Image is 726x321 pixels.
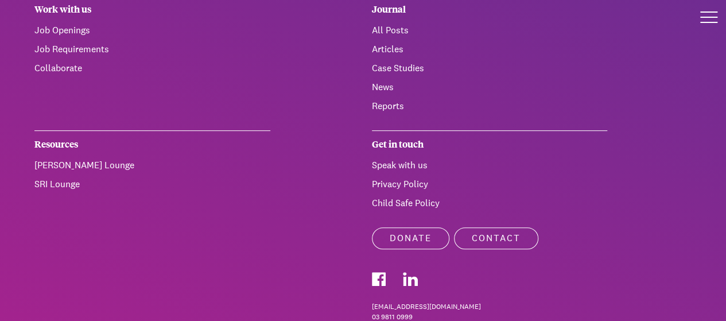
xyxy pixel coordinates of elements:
[372,100,404,112] a: Reports
[372,62,424,74] a: Case Studies
[372,159,428,171] a: Speak with us
[372,43,403,55] a: Articles
[34,159,134,171] a: [PERSON_NAME] Lounge
[372,301,692,312] a: [EMAIL_ADDRESS][DOMAIN_NAME]
[34,178,80,190] a: SRI Lounge
[372,130,608,158] div: Get in touch
[372,227,449,249] a: Donate
[34,62,82,74] a: Collaborate
[372,178,428,190] a: Privacy Policy
[372,81,394,93] a: News
[372,272,386,286] img: korus-connect%2F0d265ffc-bd98-4be8-b2f7-d1c93f638371_facebook.svg
[372,24,409,36] a: All Posts
[34,130,270,158] div: Resources
[372,197,440,209] a: Child Safe Policy
[403,272,418,286] img: korus-connect%2Fa5231a53-c643-404c-9a3c-f2100ea27fde_linkedin.svg
[34,43,109,55] a: Job Requirements
[34,24,90,36] a: Job Openings
[454,227,538,249] a: Contact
